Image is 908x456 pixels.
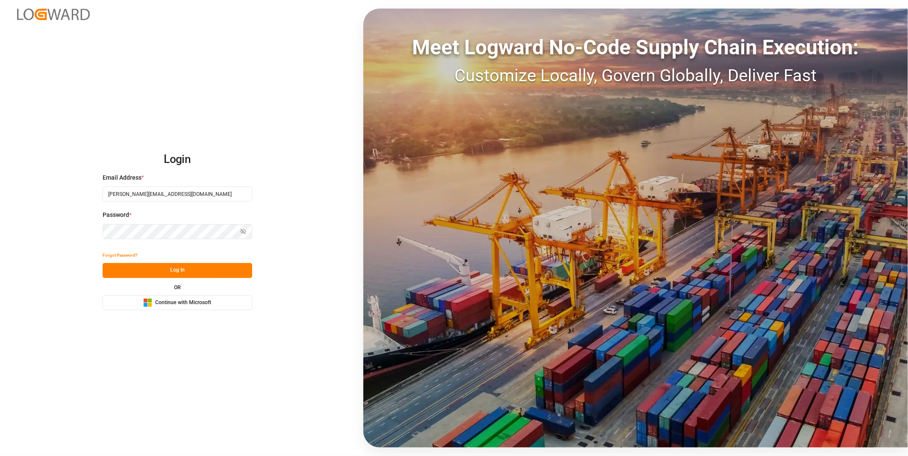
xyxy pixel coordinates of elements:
small: OR [174,285,181,290]
button: Continue with Microsoft [103,295,252,310]
span: Email Address [103,173,142,182]
div: Customize Locally, Govern Globally, Deliver Fast [363,63,908,89]
h2: Login [103,146,252,173]
input: Enter your email [103,187,252,201]
div: Meet Logward No-Code Supply Chain Execution: [363,32,908,63]
img: Logward_new_orange.png [17,9,90,20]
button: Log In [103,263,252,278]
span: Password [103,210,129,219]
button: Forgot Password? [103,248,138,263]
span: Continue with Microsoft [155,299,211,307]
